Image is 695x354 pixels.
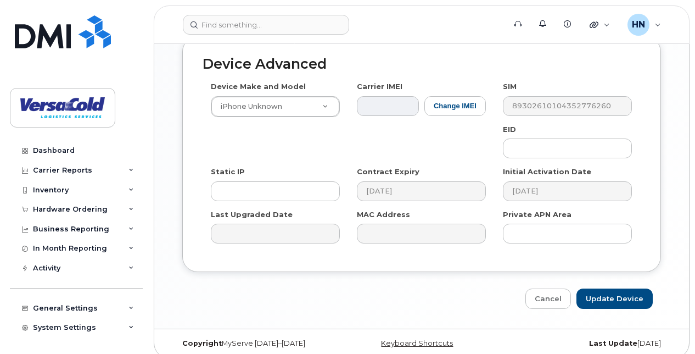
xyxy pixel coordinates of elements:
label: EID [503,124,516,135]
a: Cancel [525,289,571,309]
label: Private APN Area [503,209,571,220]
strong: Copyright [182,339,222,347]
label: Initial Activation Date [503,167,591,177]
div: Haneef Nathoo [620,14,669,36]
div: [DATE] [504,339,669,348]
a: Keyboard Shortcuts [381,339,453,347]
div: MyServe [DATE]–[DATE] [174,339,339,348]
button: Change IMEI [424,96,486,117]
div: Quicklinks [582,14,618,36]
label: Contract Expiry [357,167,419,177]
a: iPhone Unknown [211,97,339,117]
strong: Last Update [589,339,637,347]
span: iPhone Unknown [214,102,282,112]
input: Update Device [576,289,653,309]
label: Last Upgraded Date [211,209,293,220]
label: MAC Address [357,209,410,220]
label: Static IP [211,167,245,177]
h2: Device Advanced [203,57,641,72]
label: SIM [503,81,517,92]
label: Device Make and Model [211,81,306,92]
label: Carrier IMEI [357,81,402,92]
span: HN [632,18,645,31]
input: Find something... [183,15,349,35]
